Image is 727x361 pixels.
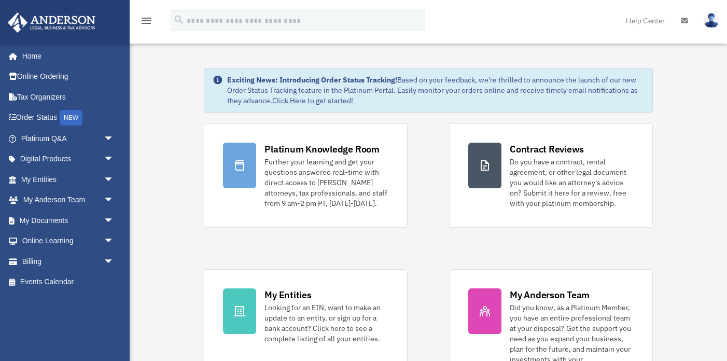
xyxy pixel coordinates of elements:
[227,75,644,106] div: Based on your feedback, we're thrilled to announce the launch of our new Order Status Tracking fe...
[7,169,130,190] a: My Entitiesarrow_drop_down
[140,15,152,27] i: menu
[449,123,653,228] a: Contract Reviews Do you have a contract, rental agreement, or other legal document you would like...
[7,231,130,252] a: Online Learningarrow_drop_down
[704,13,719,28] img: User Pic
[104,210,124,231] span: arrow_drop_down
[173,14,185,25] i: search
[104,190,124,211] span: arrow_drop_down
[264,157,388,209] div: Further your learning and get your questions answered real-time with direct access to [PERSON_NAM...
[5,12,99,33] img: Anderson Advisors Platinum Portal
[510,288,590,301] div: My Anderson Team
[140,18,152,27] a: menu
[104,251,124,272] span: arrow_drop_down
[204,123,408,228] a: Platinum Knowledge Room Further your learning and get your questions answered real-time with dire...
[7,46,124,66] a: Home
[264,302,388,344] div: Looking for an EIN, want to make an update to an entity, or sign up for a bank account? Click her...
[264,288,311,301] div: My Entities
[272,96,353,105] a: Click Here to get started!
[227,75,397,85] strong: Exciting News: Introducing Order Status Tracking!
[264,143,380,156] div: Platinum Knowledge Room
[7,190,130,211] a: My Anderson Teamarrow_drop_down
[7,87,130,107] a: Tax Organizers
[104,128,124,149] span: arrow_drop_down
[7,107,130,129] a: Order StatusNEW
[7,149,130,170] a: Digital Productsarrow_drop_down
[7,210,130,231] a: My Documentsarrow_drop_down
[60,110,82,126] div: NEW
[7,66,130,87] a: Online Ordering
[7,251,130,272] a: Billingarrow_drop_down
[104,169,124,190] span: arrow_drop_down
[510,157,634,209] div: Do you have a contract, rental agreement, or other legal document you would like an attorney's ad...
[7,272,130,293] a: Events Calendar
[104,231,124,252] span: arrow_drop_down
[7,128,130,149] a: Platinum Q&Aarrow_drop_down
[510,143,584,156] div: Contract Reviews
[104,149,124,170] span: arrow_drop_down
